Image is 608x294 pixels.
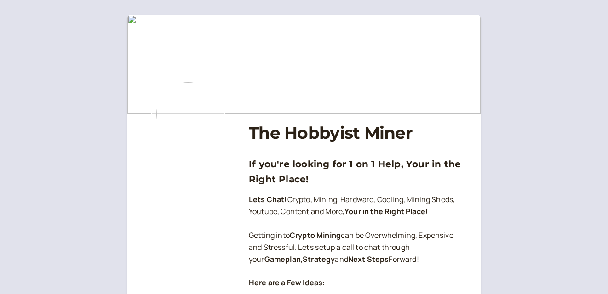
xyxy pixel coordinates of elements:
[344,206,428,216] strong: Your in the Right Place!
[290,230,341,240] strong: Crypto Mining
[249,194,466,289] p: Crypto, Mining, Hardware, Cooling, Mining Sheds, Youtube, Content and More, Getting into can be O...
[303,254,335,264] strong: Strategy
[348,254,389,264] strong: Next Steps
[249,157,466,187] h3: If you're looking for 1 on 1 Help, Your in the Right Place!
[249,277,325,288] strong: Here are a Few Ideas:
[264,254,301,264] strong: Gameplan
[249,123,466,143] h1: The Hobbyist Miner
[249,194,287,204] strong: Lets Chat!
